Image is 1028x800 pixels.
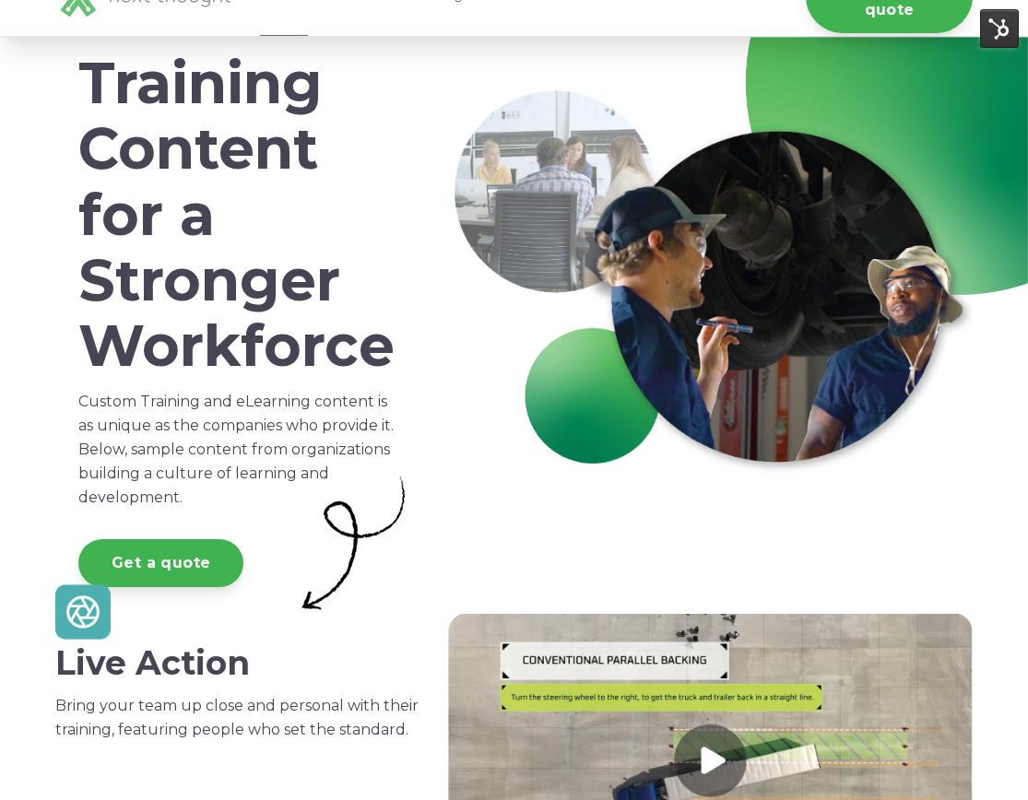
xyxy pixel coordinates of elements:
h1: Training Content for a Stronger Workforce [78,51,400,379]
img: Artboard 3-1 [285,471,423,614]
img: Artboard 5 [55,584,111,641]
span: Bring your team up close and personal with their training, featuring people who set the standard. [55,697,419,738]
img: HubSpot Tools Menu Toggle [980,9,1019,48]
span: Custom Training and eLearning content is as unique as the companies who provide it. Below, sample... [78,393,394,506]
img: Work-Header [448,84,973,481]
h2: Live Action [55,644,423,682]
